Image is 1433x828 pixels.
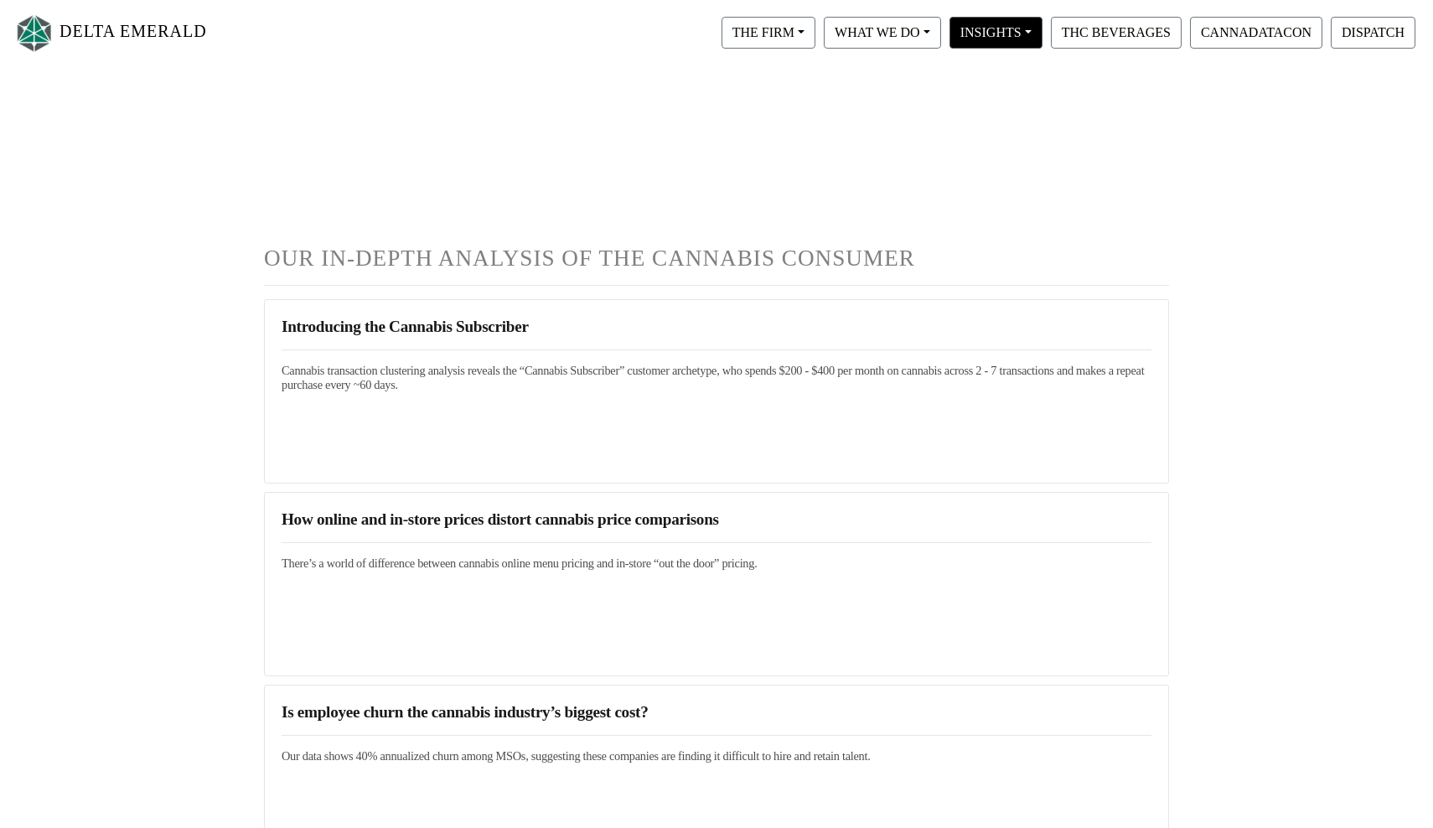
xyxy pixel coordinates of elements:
button: CANNADATACON [1190,17,1322,49]
a: Introducing the Cannabis SubscriberCannabis transaction clustering analysis reveals the “Cannabis... [282,317,1151,393]
a: DISPATCH [1327,24,1420,39]
h5: There’s a world of difference between cannabis online menu pricing and in-store “out the door” pr... [282,556,1151,571]
h3: Introducing the Cannabis Subscriber [282,317,1151,336]
button: DISPATCH [1331,17,1415,49]
h1: OUR IN-DEPTH ANALYSIS OF THE CANNABIS CONSUMER [264,245,1169,272]
a: Is employee churn the cannabis industry’s biggest cost?Our data shows 40% annualized churn among ... [282,702,1151,763]
h5: Our data shows 40% annualized churn among MSOs, suggesting these companies are finding it difficu... [282,749,1151,763]
h3: Is employee churn the cannabis industry’s biggest cost? [282,702,1151,722]
button: THE FIRM [722,17,815,49]
button: WHAT WE DO [824,17,941,49]
h5: Cannabis transaction clustering analysis reveals the “Cannabis Subscriber” customer archetype, wh... [282,364,1151,393]
img: Logo [13,11,55,55]
button: INSIGHTS [949,17,1042,49]
a: THC BEVERAGES [1047,24,1186,39]
button: THC BEVERAGES [1051,17,1182,49]
a: CANNADATACON [1186,24,1327,39]
a: How online and in-store prices distort cannabis price comparisonsThere’s a world of difference be... [282,510,1151,571]
a: DELTA EMERALD [13,7,207,60]
h3: How online and in-store prices distort cannabis price comparisons [282,510,1151,529]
